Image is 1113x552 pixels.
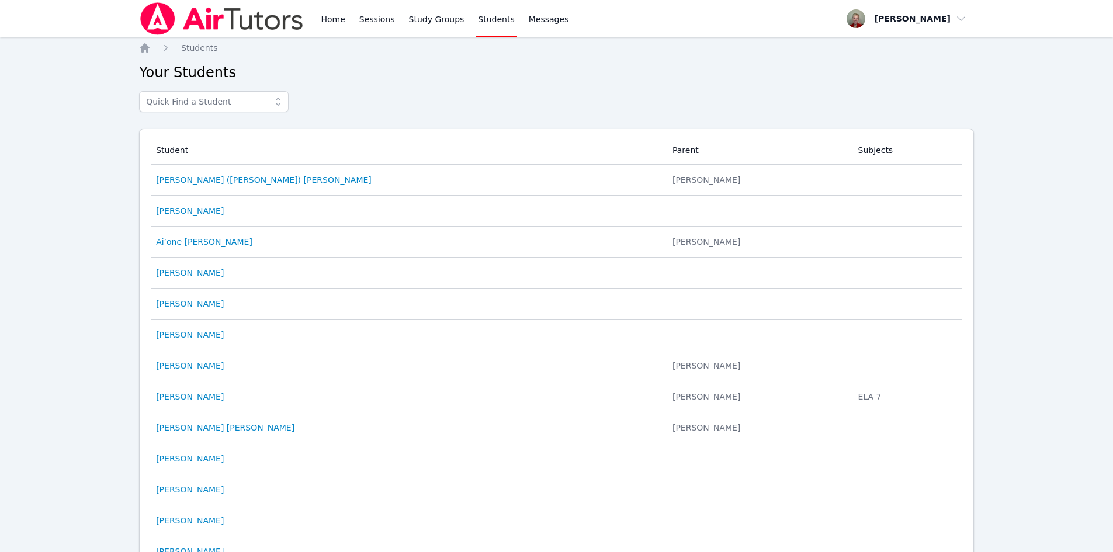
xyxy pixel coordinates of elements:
a: [PERSON_NAME] [156,267,224,279]
th: Subjects [851,136,962,165]
nav: Breadcrumb [139,42,974,54]
th: Parent [665,136,851,165]
tr: [PERSON_NAME] [151,474,962,505]
tr: [PERSON_NAME] ([PERSON_NAME]) [PERSON_NAME] [PERSON_NAME] [151,165,962,196]
a: [PERSON_NAME] [156,298,224,310]
tr: [PERSON_NAME] [151,196,962,227]
tr: [PERSON_NAME] [151,258,962,289]
tr: [PERSON_NAME] [PERSON_NAME] [PERSON_NAME] [151,412,962,443]
a: [PERSON_NAME] [156,515,224,526]
th: Student [151,136,665,165]
a: [PERSON_NAME] [156,205,224,217]
a: Ai’one [PERSON_NAME] [156,236,252,248]
tr: Ai’one [PERSON_NAME] [PERSON_NAME] [151,227,962,258]
h2: Your Students [139,63,974,82]
tr: [PERSON_NAME] [PERSON_NAME]ELA 7 [151,381,962,412]
span: Students [181,43,217,53]
div: [PERSON_NAME] [672,174,844,186]
span: Messages [529,13,569,25]
img: Air Tutors [139,2,304,35]
a: [PERSON_NAME] [156,360,224,372]
div: [PERSON_NAME] [672,422,844,433]
a: [PERSON_NAME] [156,391,224,402]
tr: [PERSON_NAME] [151,289,962,320]
a: [PERSON_NAME] [156,484,224,495]
a: Students [181,42,217,54]
div: [PERSON_NAME] [672,391,844,402]
tr: [PERSON_NAME] [151,443,962,474]
tr: [PERSON_NAME] [151,320,962,350]
li: ELA 7 [858,391,955,402]
div: [PERSON_NAME] [672,360,844,372]
tr: [PERSON_NAME] [151,505,962,536]
tr: [PERSON_NAME] [PERSON_NAME] [151,350,962,381]
a: [PERSON_NAME] ([PERSON_NAME]) [PERSON_NAME] [156,174,372,186]
input: Quick Find a Student [139,91,289,112]
a: [PERSON_NAME] [156,329,224,341]
a: [PERSON_NAME] [156,453,224,464]
a: [PERSON_NAME] [PERSON_NAME] [156,422,294,433]
div: [PERSON_NAME] [672,236,844,248]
